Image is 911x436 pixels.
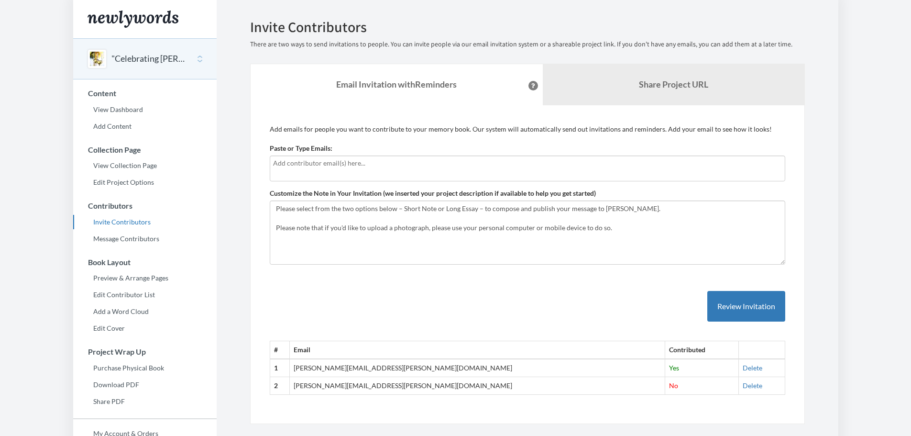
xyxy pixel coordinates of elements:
p: Add emails for people you want to contribute to your memory book. Our system will automatically s... [270,124,785,134]
a: Invite Contributors [73,215,217,229]
a: Edit Cover [73,321,217,335]
h2: Invite Contributors [250,19,805,35]
h3: Contributors [74,201,217,210]
a: Edit Project Options [73,175,217,190]
a: Message Contributors [73,232,217,246]
td: [PERSON_NAME][EMAIL_ADDRESS][PERSON_NAME][DOMAIN_NAME] [289,359,665,377]
input: Add contributor email(s) here... [273,158,782,168]
th: 1 [270,359,289,377]
td: [PERSON_NAME][EMAIL_ADDRESS][PERSON_NAME][DOMAIN_NAME] [289,377,665,395]
h3: Project Wrap Up [74,347,217,356]
h3: Content [74,89,217,98]
span: No [669,381,678,390]
button: "Celebrating [PERSON_NAME]" [111,53,189,65]
th: Contributed [665,341,739,359]
a: View Dashboard [73,102,217,117]
p: There are two ways to send invitations to people. You can invite people via our email invitation ... [250,40,805,49]
h3: Collection Page [74,145,217,154]
b: Share Project URL [639,79,708,89]
a: Add a Word Cloud [73,304,217,319]
a: View Collection Page [73,158,217,173]
a: Delete [743,364,762,372]
button: Review Invitation [707,291,785,322]
span: Yes [669,364,679,372]
a: Edit Contributor List [73,288,217,302]
th: # [270,341,289,359]
label: Customize the Note in Your Invitation (we inserted your project description if available to help ... [270,189,596,198]
img: Newlywords logo [88,11,178,28]
a: Preview & Arrange Pages [73,271,217,285]
label: Paste or Type Emails: [270,144,332,153]
textarea: Please select from the two options below – Short Note or Long Essay – to compose and publish your... [270,201,785,265]
a: Share PDF [73,394,217,409]
a: Add Content [73,119,217,134]
strong: Email Invitation with Reminders [336,79,457,89]
a: Purchase Physical Book [73,361,217,375]
th: Email [289,341,665,359]
a: Delete [743,381,762,390]
a: Download PDF [73,378,217,392]
th: 2 [270,377,289,395]
h3: Book Layout [74,258,217,267]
